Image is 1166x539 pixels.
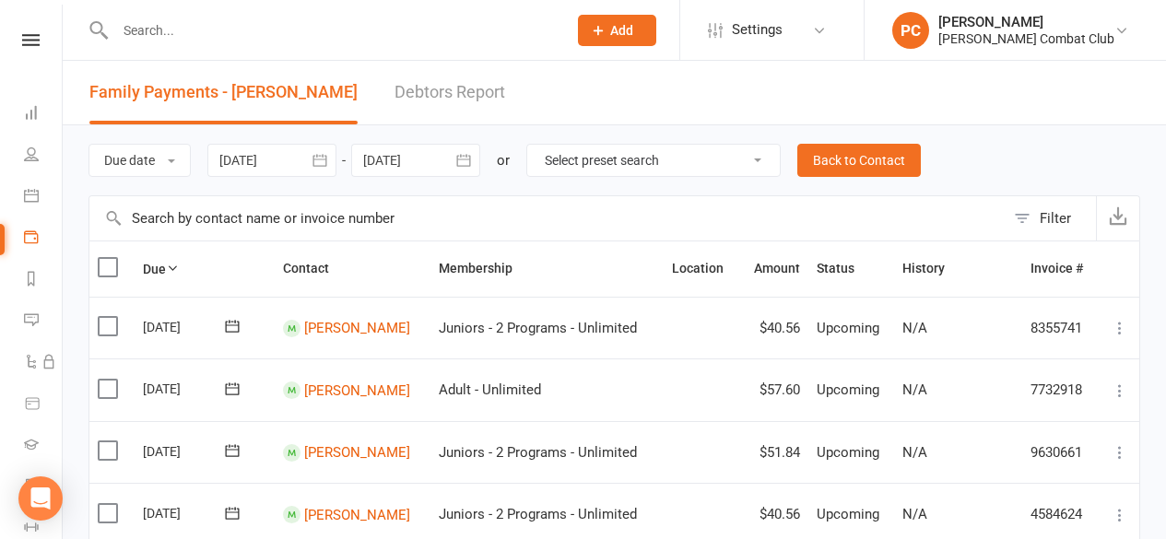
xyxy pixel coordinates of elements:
a: Dashboard [24,94,62,135]
button: Family Payments - [PERSON_NAME] [89,61,358,124]
th: Membership [430,241,664,296]
div: [PERSON_NAME] [938,14,1114,30]
span: Adult - Unlimited [439,381,541,398]
div: PC [892,12,929,49]
div: [DATE] [143,374,228,403]
span: N/A [902,320,927,336]
a: [PERSON_NAME] [304,506,410,522]
button: Due date [88,144,191,177]
div: or [497,149,510,171]
th: Contact [275,241,430,296]
a: Payments [24,218,62,260]
a: Product Sales [24,384,62,426]
span: N/A [902,381,927,398]
span: Upcoming [817,381,879,398]
th: History [894,241,1022,296]
span: Family Payments - [PERSON_NAME] [89,82,358,101]
div: Filter [1040,207,1071,229]
a: People [24,135,62,177]
a: Calendar [24,177,62,218]
td: 9630661 [1022,421,1097,484]
div: [DATE] [143,437,228,465]
div: [PERSON_NAME] Combat Club [938,30,1114,47]
a: Back to Contact [797,144,921,177]
span: Upcoming [817,320,879,336]
a: [PERSON_NAME] [304,444,410,461]
td: $51.84 [738,421,808,484]
div: Open Intercom Messenger [18,476,63,521]
button: Filter [1005,196,1096,240]
th: Amount [738,241,808,296]
a: Reports [24,260,62,301]
th: Invoice # [1022,241,1097,296]
th: Status [808,241,894,296]
a: [PERSON_NAME] [304,320,410,336]
span: Upcoming [817,444,879,461]
th: Location [664,241,737,296]
span: Juniors - 2 Programs - Unlimited [439,444,637,461]
span: Juniors - 2 Programs - Unlimited [439,506,637,522]
input: Search by contact name or invoice number [89,196,1005,240]
th: Due [135,241,275,296]
span: Juniors - 2 Programs - Unlimited [439,320,637,336]
div: [DATE] [143,312,228,341]
span: N/A [902,444,927,461]
a: [PERSON_NAME] [304,381,410,398]
td: 8355741 [1022,297,1097,359]
button: Add [578,15,656,46]
input: Search... [110,18,554,43]
div: [DATE] [143,498,228,527]
td: 7732918 [1022,358,1097,421]
span: Upcoming [817,506,879,522]
span: Add [610,23,633,38]
span: N/A [902,506,927,522]
span: Settings [732,9,783,51]
td: $40.56 [738,297,808,359]
a: Debtors Report [395,61,505,124]
td: $57.60 [738,358,808,421]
